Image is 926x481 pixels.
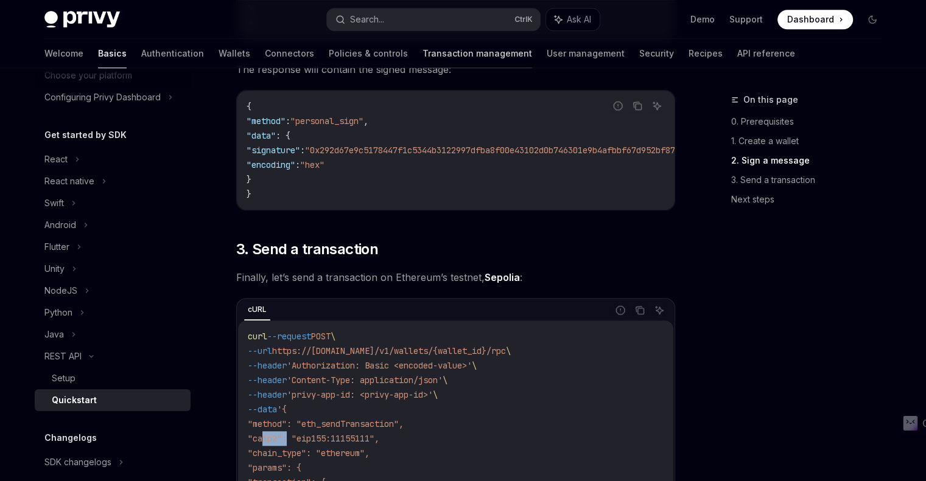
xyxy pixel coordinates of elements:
span: \ [331,331,335,342]
a: Security [639,39,674,68]
span: POST [311,331,331,342]
button: Ask AI [649,98,665,114]
div: Android [44,218,76,232]
div: Java [44,327,64,342]
h5: Changelogs [44,431,97,445]
span: \ [433,389,438,400]
div: Swift [44,196,64,210]
span: "method": "eth_sendTransaction", [248,418,404,429]
div: Unity [44,261,65,276]
span: 'Content-Type: application/json' [287,375,443,386]
span: "encoding" [247,159,295,170]
span: '{ [277,404,287,415]
span: "method" [247,116,286,126]
div: Configuring Privy Dashboard [44,90,161,105]
span: "chain_type": "ethereum", [248,448,370,459]
button: Toggle dark mode [863,10,882,29]
a: Welcome [44,39,83,68]
a: Setup [35,367,191,389]
span: \ [443,375,447,386]
span: "signature" [247,145,300,156]
span: : [286,116,290,126]
span: --header [248,389,287,400]
div: Setup [52,371,75,386]
div: REST API [44,349,82,364]
a: 2. Sign a message [731,151,892,170]
span: , [363,116,368,126]
span: --header [248,375,287,386]
span: "personal_sign" [290,116,363,126]
span: The response will contain the signed message: [236,61,675,78]
span: "data" [247,130,276,141]
a: Demo [690,13,715,26]
h5: Get started by SDK [44,128,127,142]
div: Python [44,305,72,320]
a: Quickstart [35,389,191,411]
span: Ctrl K [514,15,533,24]
a: 3. Send a transaction [731,170,892,190]
a: Authentication [141,39,204,68]
button: Search...CtrlK [327,9,540,30]
span: "params": { [248,462,301,473]
div: SDK changelogs [44,455,111,469]
a: User management [547,39,625,68]
span: \ [472,360,477,371]
span: \ [506,345,511,356]
button: Copy the contents from the code block [632,302,648,318]
span: https://[DOMAIN_NAME]/v1/wallets/{wallet_id}/rpc [272,345,506,356]
div: React native [44,174,94,189]
a: Next steps [731,190,892,209]
a: 0. Prerequisites [731,112,892,131]
button: Ask AI [651,302,667,318]
span: --request [267,331,311,342]
img: dark logo [44,11,120,28]
span: { [247,101,251,112]
div: React [44,152,68,167]
span: --data [248,404,277,415]
span: "hex" [300,159,324,170]
span: } [247,174,251,185]
a: Transaction management [423,39,532,68]
a: 1. Create a wallet [731,131,892,151]
a: Support [729,13,763,26]
span: 3. Send a transaction [236,240,378,259]
a: Connectors [265,39,314,68]
span: : { [276,130,290,141]
div: cURL [244,302,270,317]
span: Ask AI [567,13,591,26]
div: Quickstart [52,393,97,407]
a: Policies & controls [329,39,408,68]
span: : [300,145,305,156]
div: Flutter [44,240,69,254]
button: Ask AI [546,9,600,30]
a: Sepolia [485,271,520,284]
a: Wallets [219,39,250,68]
span: "caip2": "eip155:11155111", [248,433,379,444]
span: On this page [743,92,798,107]
span: curl [248,331,267,342]
span: --header [248,360,287,371]
span: 'privy-app-id: <privy-app-id>' [287,389,433,400]
span: --url [248,345,272,356]
span: 'Authorization: Basic <encoded-value>' [287,360,472,371]
button: Copy the contents from the code block [630,98,645,114]
span: : [295,159,300,170]
a: Basics [98,39,127,68]
div: NodeJS [44,283,77,298]
a: API reference [737,39,795,68]
button: Report incorrect code [610,98,626,114]
a: Recipes [689,39,723,68]
span: Dashboard [787,13,834,26]
span: } [247,189,251,199]
a: Dashboard [777,10,853,29]
button: Report incorrect code [612,302,628,318]
span: Finally, let’s send a transaction on Ethereum’s testnet, : [236,269,675,286]
div: Search... [350,12,384,27]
